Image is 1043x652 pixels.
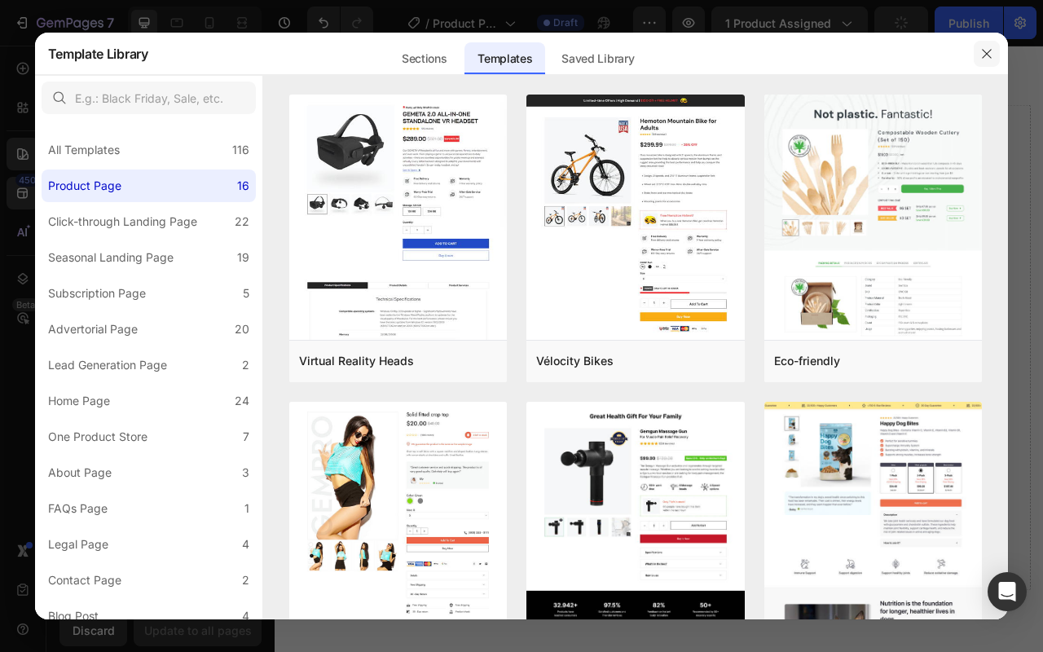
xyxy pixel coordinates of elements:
div: Eco-friendly [774,351,840,371]
div: Seasonal Landing Page [48,248,174,267]
div: 2 [242,570,249,590]
strong: Why It’s Worth It? [44,426,163,443]
div: Advertorial Page [48,319,138,339]
div: Legal Page [48,535,108,554]
div: 24 [235,391,249,411]
div: Templates [464,42,545,75]
div: Drop element here [698,377,785,390]
div: Open Intercom Messenger [988,572,1027,611]
div: 5 [243,284,249,303]
input: E.g.: Black Friday, Sale, etc. [42,81,256,114]
div: 4 [242,606,249,626]
p: As you incorporate this cream into your skincare routine, you'll witness a remarkable transformat... [44,572,475,606]
div: Virtual Reality Heads [299,351,414,371]
div: Subscription Page [48,284,146,303]
div: Buy It Now [96,7,164,24]
div: FAQs Page [48,499,108,518]
div: Product Page [48,176,121,196]
div: 7 [243,427,249,447]
div: Saved Library [548,42,647,75]
div: Contact Page [48,570,121,590]
div: 20 [235,319,249,339]
div: Click-through Landing Page [48,212,197,231]
div: All Templates [48,140,120,160]
div: Lead Generation Page [48,355,167,375]
div: 116 [232,140,249,160]
div: 16 [237,176,249,196]
div: One Product Store [48,427,147,447]
div: Home Page [48,391,110,411]
p: Imagine the empowering feeling of walking down the streets with a newfound confidence and a radia... [44,470,475,555]
div: 19 [237,248,249,267]
div: About Page [48,463,112,482]
img: image_demo.jpg [16,75,477,421]
div: 1 [244,499,249,518]
div: 4 [242,535,249,554]
h2: Template Library [48,33,148,75]
div: 2 [242,355,249,375]
div: 3 [242,463,249,482]
div: Sections [389,42,460,75]
div: 22 [235,212,249,231]
div: Vélocity Bikes [536,351,614,371]
div: Blog Post [48,606,99,626]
